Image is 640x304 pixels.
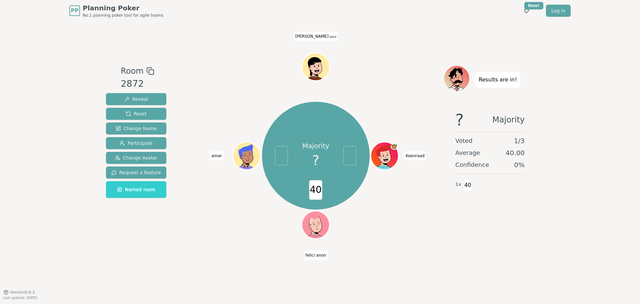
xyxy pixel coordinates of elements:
[124,96,148,102] span: Reveal
[117,186,155,193] span: Named room
[106,93,166,105] button: Reveal
[106,167,166,179] button: Request a feature
[492,112,525,128] span: Majority
[303,54,329,80] button: Click to change your avatar
[514,136,525,145] span: 1 / 3
[391,143,398,150] span: Koenraad is the host
[455,181,461,188] span: 1 x
[3,296,37,300] span: Last updated: [DATE]
[304,250,328,260] span: Click to change your name
[106,108,166,120] button: Reset
[455,112,464,128] span: ?
[121,77,154,91] div: 2872
[312,150,319,171] span: ?
[329,35,337,38] span: (you)
[10,290,35,295] span: Version 0.9.2
[69,3,163,18] a: PPPlanning PokerNo.1 planning poker tool for agile teams
[71,7,78,15] span: PP
[294,32,338,41] span: Click to change your name
[404,151,426,161] span: Click to change your name
[106,137,166,149] button: Participate
[210,151,223,161] span: Click to change your name
[116,125,157,132] span: Change Name
[115,155,158,161] span: Change Avatar
[106,181,166,198] button: Named room
[83,3,163,13] span: Planning Poker
[521,5,533,17] button: New!
[506,148,525,158] span: 40.00
[106,122,166,134] button: Change Name
[126,110,147,117] span: Reset
[83,13,163,18] span: No.1 planning poker tool for agile teams
[120,140,153,146] span: Participate
[514,160,525,170] span: 0 %
[309,180,322,200] span: 40
[464,180,472,191] span: 40
[106,152,166,164] button: Change Avatar
[479,75,517,84] p: Results are in!
[455,160,489,170] span: Confidence
[546,5,571,17] a: Log in
[524,2,543,9] div: New!
[111,169,161,176] span: Request a feature
[455,136,473,145] span: Voted
[302,141,329,150] p: Majority
[3,290,35,295] button: Version0.9.2
[121,65,143,77] span: Room
[455,148,480,158] span: Average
